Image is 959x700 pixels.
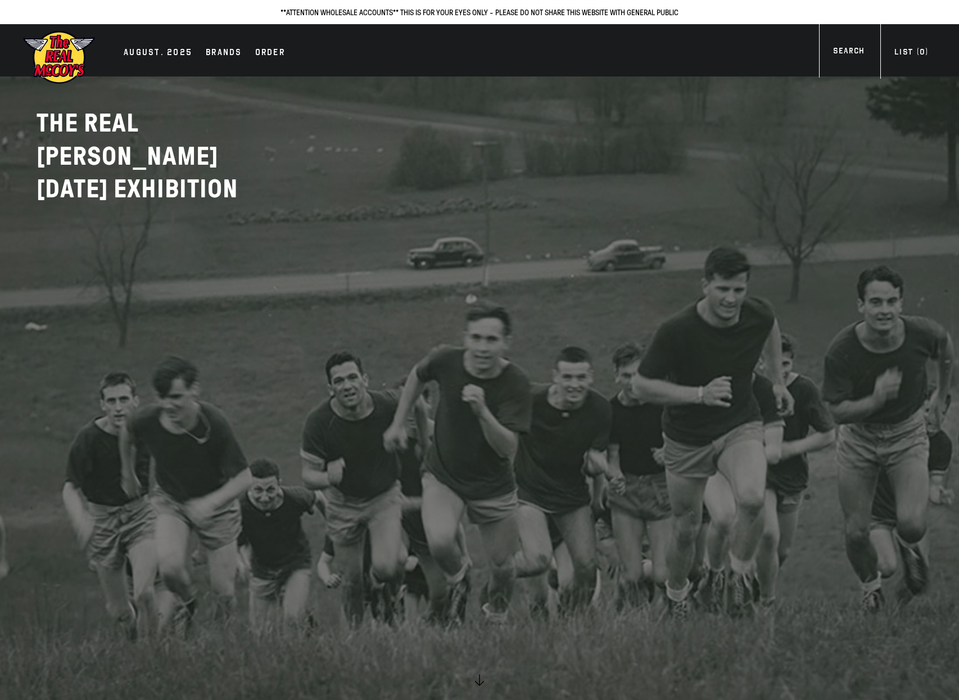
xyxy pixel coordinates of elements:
[11,6,948,19] p: **ATTENTION WHOLESALE ACCOUNTS** THIS IS FOR YOUR EYES ONLY - PLEASE DO NOT SHARE THIS WEBSITE WI...
[920,47,925,57] span: 0
[37,173,318,206] p: [DATE] EXHIBITION
[833,45,864,60] div: Search
[22,30,96,85] img: mccoys-exhibition
[255,46,285,61] div: Order
[124,46,192,61] div: AUGUST. 2025
[250,46,291,61] a: Order
[37,107,318,206] h2: THE REAL [PERSON_NAME]
[819,45,878,60] a: Search
[894,46,928,61] div: List ( )
[118,46,198,61] a: AUGUST. 2025
[206,46,242,61] div: Brands
[880,46,942,61] a: List (0)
